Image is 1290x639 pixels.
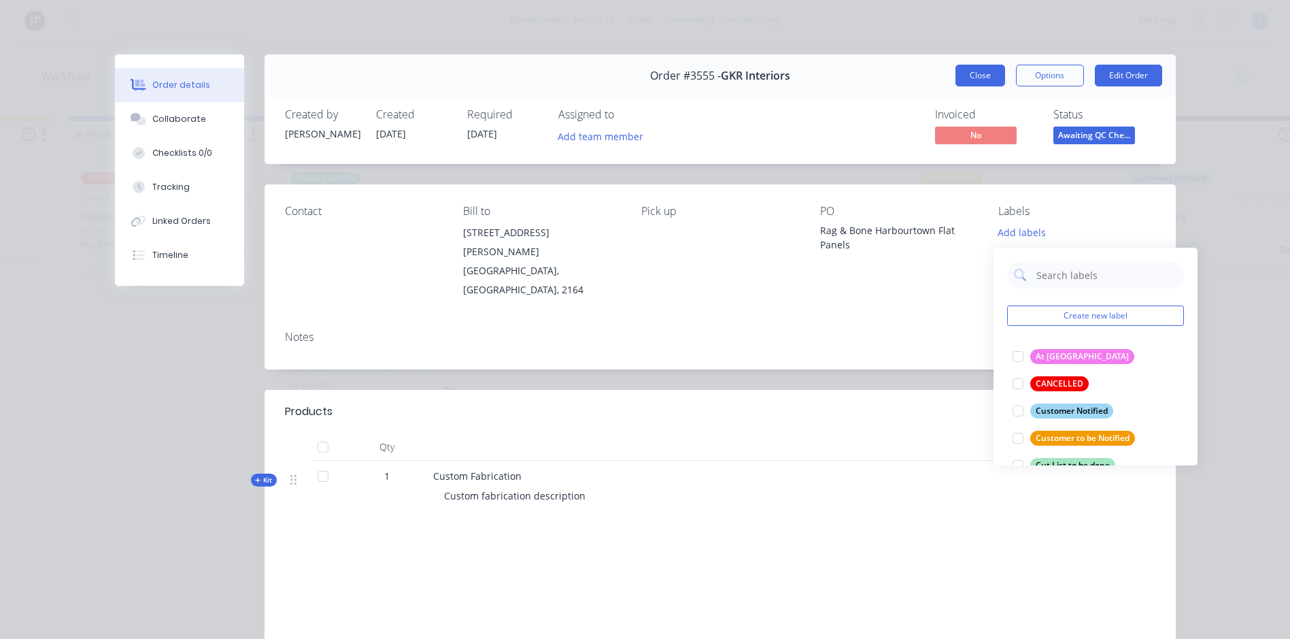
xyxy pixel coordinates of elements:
[376,127,406,140] span: [DATE]
[550,127,650,145] button: Add team member
[1007,374,1094,393] button: CANCELLED
[955,65,1005,86] button: Close
[463,261,619,299] div: [GEOGRAPHIC_DATA], [GEOGRAPHIC_DATA], 2164
[463,223,619,299] div: [STREET_ADDRESS][PERSON_NAME][GEOGRAPHIC_DATA], [GEOGRAPHIC_DATA], 2164
[820,205,977,218] div: PO
[115,136,244,170] button: Checklists 0/0
[1007,306,1184,326] button: Create new label
[152,249,188,261] div: Timeline
[820,223,977,252] div: Rag & Bone Harbourtown Flat Panels
[1053,108,1155,121] div: Status
[1035,261,1177,289] input: Search labels
[935,127,1017,144] span: No
[384,469,390,483] span: 1
[115,204,244,238] button: Linked Orders
[1030,431,1135,446] div: Customer to be Notified
[1030,349,1134,364] div: At [GEOGRAPHIC_DATA]
[463,205,619,218] div: Bill to
[376,108,451,121] div: Created
[467,108,542,121] div: Required
[346,433,428,461] div: Qty
[641,205,798,218] div: Pick up
[251,474,277,487] div: Kit
[1053,127,1135,147] button: Awaiting QC Che...
[721,69,790,82] span: GKR Interiors
[152,113,206,125] div: Collaborate
[1053,127,1135,144] span: Awaiting QC Che...
[1007,456,1121,475] button: Cut List to be done
[152,181,190,193] div: Tracking
[1030,376,1089,391] div: CANCELLED
[285,108,360,121] div: Created by
[1016,65,1084,86] button: Options
[152,147,212,159] div: Checklists 0/0
[1007,402,1119,421] button: Customer Notified
[998,205,1155,218] div: Labels
[285,127,360,141] div: [PERSON_NAME]
[1095,65,1162,86] button: Edit Order
[558,108,694,121] div: Assigned to
[115,68,244,102] button: Order details
[991,223,1053,242] button: Add labels
[650,69,721,82] span: Order #3555 -
[285,205,441,218] div: Contact
[115,238,244,272] button: Timeline
[115,102,244,136] button: Collaborate
[433,470,522,482] span: Custom Fabrication
[444,489,585,502] span: Custom fabrication description
[115,170,244,204] button: Tracking
[285,404,333,420] div: Products
[1007,429,1140,448] button: Customer to be Notified
[152,79,210,91] div: Order details
[1007,347,1140,366] button: At [GEOGRAPHIC_DATA]
[1030,458,1115,473] div: Cut List to be done
[467,127,497,140] span: [DATE]
[1030,404,1113,419] div: Customer Notified
[255,475,273,485] span: Kit
[935,108,1037,121] div: Invoiced
[558,127,651,145] button: Add team member
[152,215,211,227] div: Linked Orders
[285,331,1155,344] div: Notes
[463,223,619,261] div: [STREET_ADDRESS][PERSON_NAME]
